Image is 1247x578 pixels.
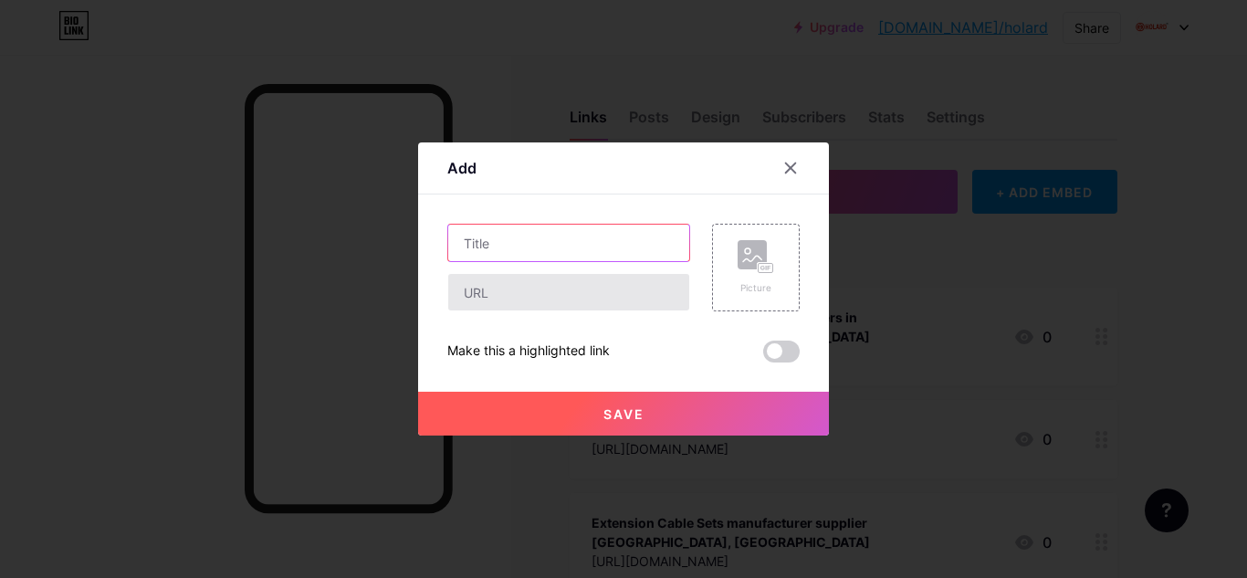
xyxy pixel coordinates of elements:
div: Make this a highlighted link [447,341,610,363]
input: URL [448,274,689,310]
span: Save [603,406,644,422]
div: Add [447,157,477,179]
input: Title [448,225,689,261]
button: Save [418,392,829,436]
div: Picture [738,281,774,295]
